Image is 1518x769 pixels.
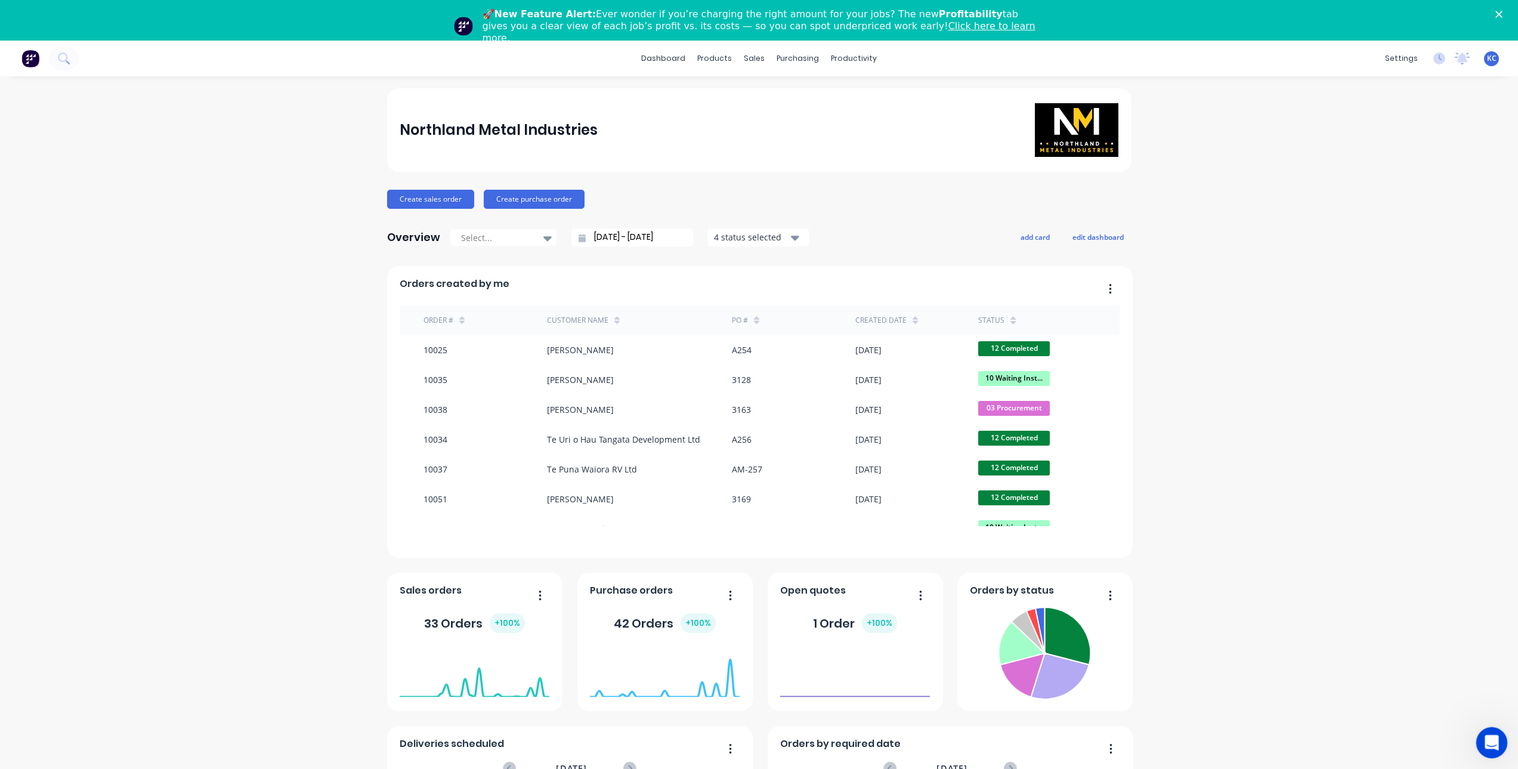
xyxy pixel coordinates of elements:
button: add card [1013,229,1058,245]
div: 3163 [732,403,751,416]
button: Create sales order [387,190,474,209]
div: GN-GAE-3193 [732,523,786,535]
div: 42 Orders [614,613,716,633]
div: 10038 [423,403,447,416]
div: products [691,50,738,67]
div: [PERSON_NAME] [547,344,614,356]
div: [DATE] [855,493,882,505]
img: Profile image for Team [454,17,473,36]
div: [PERSON_NAME] [547,493,614,505]
div: Northland Metal Industries [400,118,598,142]
span: Sales orders [400,583,462,598]
div: Order # [423,315,453,326]
div: AM-257 [732,463,762,475]
div: 10051 [423,493,447,505]
span: 10 Waiting Inst... [978,371,1050,386]
button: 4 status selected [707,228,809,246]
div: productivity [825,50,883,67]
span: Orders created by me [400,277,509,291]
div: [DATE] [855,373,882,386]
div: [PERSON_NAME] [547,373,614,386]
div: 10037 [423,463,447,475]
div: Close [1495,11,1507,18]
div: [DATE] [855,433,882,446]
div: 33 Orders [424,613,525,633]
div: Te Uri o Hau Tangata Development Ltd [547,433,700,446]
img: Northland Metal Industries [1035,103,1118,157]
span: Purchase orders [590,583,673,598]
span: 03 Procurement [978,401,1050,416]
div: 3128 [732,373,751,386]
button: Create purchase order [484,190,585,209]
button: edit dashboard [1065,229,1131,245]
div: 10025 [423,344,447,356]
div: 1 Order [813,613,897,633]
div: Customer Name [547,315,608,326]
div: settings [1379,50,1424,67]
span: 12 Completed [978,461,1050,475]
div: 4 status selected [714,231,789,243]
span: 12 Completed [978,341,1050,356]
span: 12 Completed [978,431,1050,446]
div: [DATE] [855,344,882,356]
a: Click here to learn more. [483,20,1035,44]
b: New Feature Alert: [494,8,596,20]
div: sales [738,50,771,67]
span: KC [1487,53,1497,64]
div: purchasing [771,50,825,67]
div: + 100 % [490,613,525,633]
iframe: Intercom live chat [1476,727,1508,759]
img: Factory [21,50,39,67]
div: Fonterra Kauri [547,523,605,535]
div: 10056 [423,523,447,535]
div: 10035 [423,373,447,386]
span: Open quotes [780,583,846,598]
span: 10 Waiting Inst... [978,520,1050,535]
div: status [978,315,1004,326]
span: Orders by status [970,583,1054,598]
div: + 100 % [681,613,716,633]
div: Te Puna Waiora RV Ltd [547,463,637,475]
a: dashboard [635,50,691,67]
div: 🚀 Ever wonder if you’re charging the right amount for your jobs? The new tab gives you a clear vi... [483,8,1046,44]
div: A254 [732,344,752,356]
div: PO # [732,315,748,326]
div: 3169 [732,493,751,505]
div: Created date [855,315,907,326]
div: A256 [732,433,752,446]
div: [PERSON_NAME] [547,403,614,416]
span: 12 Completed [978,490,1050,505]
div: + 100 % [862,613,897,633]
div: [DATE] [855,463,882,475]
b: Profitability [939,8,1003,20]
div: Overview [387,226,440,249]
div: [DATE] [855,403,882,416]
div: [DATE] [855,523,882,535]
div: 10034 [423,433,447,446]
